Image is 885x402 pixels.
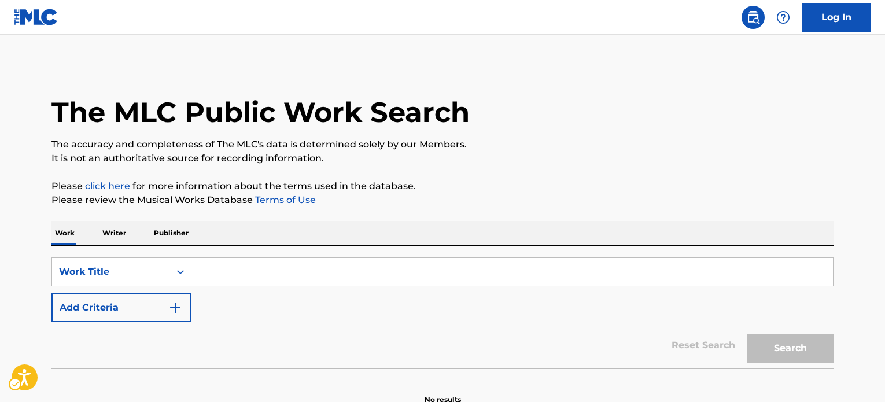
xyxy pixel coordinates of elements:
[776,10,790,24] img: help
[827,346,885,402] div: Chat Widget
[827,346,885,402] iframe: Hubspot Iframe
[51,193,834,207] p: Please review the Musical Works Database
[51,138,834,152] p: The accuracy and completeness of The MLC's data is determined solely by our Members.
[742,6,765,29] a: Public Search
[14,9,58,25] img: MLC Logo
[51,257,834,368] form: Search Form
[51,152,834,165] p: It is not an authoritative source for recording information.
[772,6,795,29] div: Help
[746,10,760,24] img: search
[802,3,871,32] a: Log In
[51,179,834,193] p: Please for more information about the terms used in the database.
